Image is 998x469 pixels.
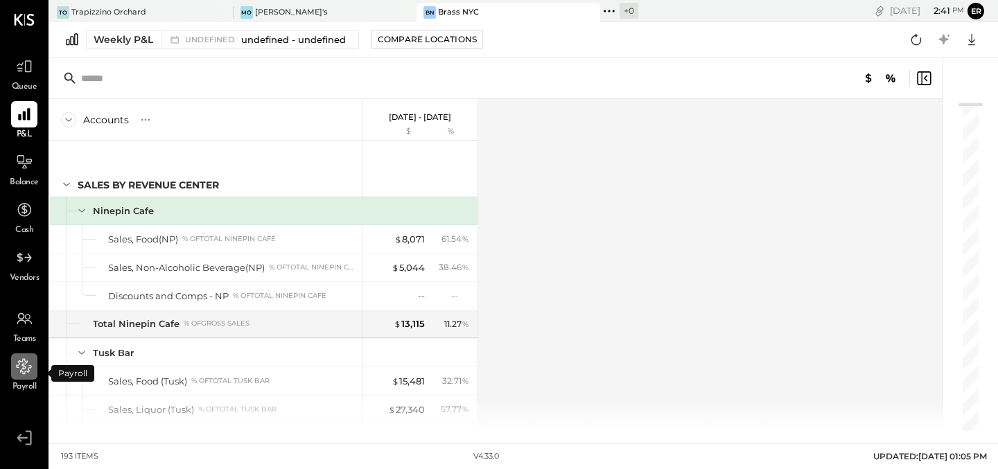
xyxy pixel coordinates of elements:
span: P&L [17,129,33,141]
span: pm [952,6,964,15]
div: Discounts and Comps - NP [108,290,229,303]
a: Payroll [1,353,48,393]
div: $ [369,126,425,137]
span: UPDATED: [DATE] 01:05 PM [873,451,987,461]
div: 193 items [61,451,98,462]
span: $ [388,404,396,415]
button: er [968,3,984,19]
div: Tusk Bar [93,346,134,360]
div: Sales, Liquor (Tusk) [108,403,194,416]
span: undefined - undefined [241,33,346,46]
div: % of Total Ninepin Cafe [233,291,326,301]
span: Vendors [10,272,40,285]
span: Payroll [12,381,37,393]
div: % of Total Ninepin Cafe [269,263,356,272]
div: % of Total Ninepin Cafe [182,234,276,244]
div: -- [451,290,469,301]
a: Cash [1,197,48,237]
span: Cash [15,224,33,237]
div: % of Total Tusk Bar [198,405,277,414]
div: v 4.33.0 [473,451,499,462]
div: 13,115 [394,317,425,330]
div: 8,071 [394,233,425,246]
div: 57.77 [441,403,469,416]
span: $ [394,318,401,329]
span: % [462,261,469,272]
div: BN [423,6,436,19]
a: P&L [1,101,48,141]
div: Payroll [51,365,94,382]
div: 32.71 [442,375,469,387]
span: $ [394,233,402,245]
span: % [462,318,469,329]
span: $ [392,375,399,387]
a: Balance [1,149,48,189]
span: 2 : 41 [922,4,950,17]
div: [PERSON_NAME]'s [255,7,328,18]
span: % [462,375,469,386]
div: Sales, Food (Tusk) [108,375,187,388]
span: % [462,233,469,244]
div: copy link [873,3,886,18]
div: + 0 [620,3,638,19]
div: Weekly P&L [94,33,153,46]
div: 5,044 [392,261,425,274]
div: % of GROSS SALES [184,319,249,328]
div: % of Total Tusk Bar [191,376,270,386]
div: 61.54 [441,233,469,245]
div: Brass NYC [438,7,479,18]
span: Teams [13,333,36,346]
div: Sales, Non-Alcoholic Beverage(NP) [108,261,265,274]
button: Compare Locations [371,30,483,49]
span: undefined [185,36,238,44]
div: -- [418,290,425,303]
p: [DATE] - [DATE] [389,112,451,122]
div: Compare Locations [378,33,477,45]
span: % [462,403,469,414]
div: Sales, Food(NP) [108,233,178,246]
span: $ [392,262,399,273]
a: Queue [1,53,48,94]
div: TO [57,6,69,19]
div: 38.46 [439,261,469,274]
div: 27,340 [388,403,425,416]
div: [DATE] [890,4,964,17]
span: Queue [12,81,37,94]
div: % [428,126,473,137]
div: Sales by Revenue Center [78,178,219,192]
div: Mo [240,6,253,19]
div: Accounts [83,113,129,127]
a: Vendors [1,245,48,285]
button: Weekly P&L undefinedundefined - undefined [86,30,359,49]
div: Total Ninepin Cafe [93,317,180,330]
div: 15,481 [392,375,425,388]
span: Balance [10,177,39,189]
div: Trapizzino Orchard [71,7,146,18]
div: 11.27 [444,318,469,330]
a: Teams [1,306,48,346]
div: Ninepin Cafe [93,204,154,218]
